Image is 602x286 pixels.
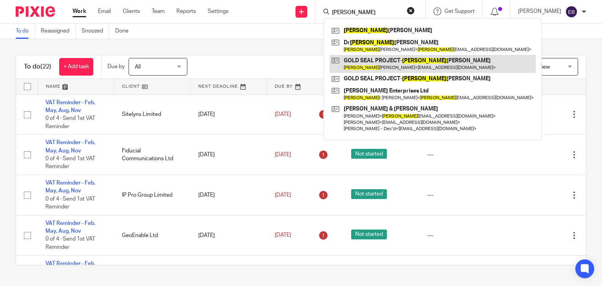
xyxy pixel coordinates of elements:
[45,116,95,129] span: 0 of 4 · Send 1st VAT Reminder
[152,7,165,15] a: Team
[427,232,502,239] div: ---
[16,24,35,39] a: To do
[123,7,140,15] a: Clients
[190,94,267,135] td: [DATE]
[275,233,291,238] span: [DATE]
[98,7,111,15] a: Email
[45,196,95,210] span: 0 of 4 · Send 1st VAT Reminder
[135,64,141,70] span: All
[114,215,190,255] td: GeoEnable Ltd
[24,63,51,71] h1: To do
[275,112,291,117] span: [DATE]
[351,149,387,159] span: Not started
[275,152,291,157] span: [DATE]
[45,221,95,234] a: VAT Reminder - Feb, May, Aug, Nov
[565,5,578,18] img: svg%3E
[59,58,93,76] a: + Add task
[107,63,125,71] p: Due by
[407,7,415,14] button: Clear
[114,135,190,175] td: Fiducial Communications Ltd
[41,24,76,39] a: Reassigned
[190,175,267,215] td: [DATE]
[331,9,402,16] input: Search
[45,140,95,153] a: VAT Reminder - Feb, May, Aug, Nov
[45,180,95,194] a: VAT Reminder - Feb, May, Aug, Nov
[351,230,387,239] span: Not started
[82,24,109,39] a: Snoozed
[176,7,196,15] a: Reports
[190,215,267,255] td: [DATE]
[427,151,502,159] div: ---
[40,63,51,70] span: (22)
[190,135,267,175] td: [DATE]
[114,94,190,135] td: Sitelynx Limited
[208,7,228,15] a: Settings
[115,24,134,39] a: Done
[351,189,387,199] span: Not started
[16,6,55,17] img: Pixie
[444,9,475,14] span: Get Support
[427,191,502,199] div: ---
[275,192,291,198] span: [DATE]
[114,175,190,215] td: IP Pro Group Limited
[45,261,95,274] a: VAT Reminder - Feb, May, Aug, Nov
[45,237,95,250] span: 0 of 4 · Send 1st VAT Reminder
[73,7,86,15] a: Work
[45,156,95,170] span: 0 of 4 · Send 1st VAT Reminder
[518,7,561,15] p: [PERSON_NAME]
[45,100,95,113] a: VAT Reminder - Feb, May, Aug, Nov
